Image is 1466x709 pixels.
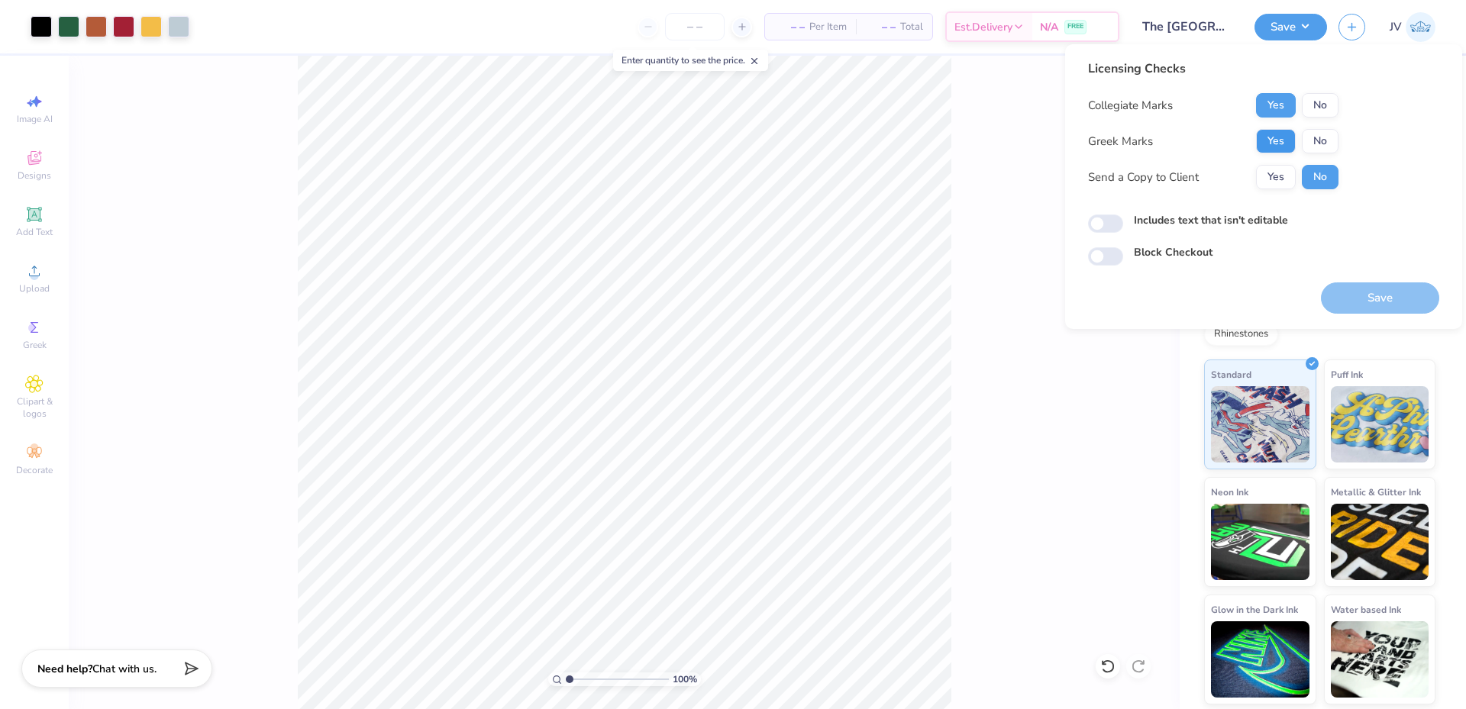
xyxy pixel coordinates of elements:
[16,464,53,476] span: Decorate
[1254,14,1327,40] button: Save
[900,19,923,35] span: Total
[1134,244,1213,260] label: Block Checkout
[1211,621,1309,698] img: Glow in the Dark Ink
[1040,19,1058,35] span: N/A
[673,672,697,686] span: 100 %
[1088,97,1173,114] div: Collegiate Marks
[1302,129,1338,153] button: No
[19,282,50,295] span: Upload
[1211,504,1309,580] img: Neon Ink
[774,19,805,35] span: – –
[18,169,51,182] span: Designs
[665,13,725,40] input: – –
[1067,21,1083,32] span: FREE
[613,50,768,71] div: Enter quantity to see the price.
[954,19,1012,35] span: Est. Delivery
[1256,165,1296,189] button: Yes
[1331,484,1421,500] span: Metallic & Glitter Ink
[1256,129,1296,153] button: Yes
[1088,60,1338,78] div: Licensing Checks
[1134,212,1288,228] label: Includes text that isn't editable
[37,662,92,676] strong: Need help?
[1131,11,1243,42] input: Untitled Design
[809,19,847,35] span: Per Item
[1390,18,1402,36] span: JV
[1211,484,1248,500] span: Neon Ink
[1204,323,1278,346] div: Rhinestones
[1211,601,1298,617] span: Glow in the Dark Ink
[1331,366,1363,382] span: Puff Ink
[1088,133,1153,150] div: Greek Marks
[1331,621,1429,698] img: Water based Ink
[17,113,53,125] span: Image AI
[1088,169,1199,186] div: Send a Copy to Client
[92,662,157,676] span: Chat with us.
[8,395,61,420] span: Clipart & logos
[1331,386,1429,462] img: Puff Ink
[1331,504,1429,580] img: Metallic & Glitter Ink
[1211,366,1251,382] span: Standard
[1302,165,1338,189] button: No
[1256,93,1296,118] button: Yes
[865,19,896,35] span: – –
[1331,601,1401,617] span: Water based Ink
[1390,12,1435,42] a: JV
[23,339,47,351] span: Greek
[1211,386,1309,462] img: Standard
[1406,12,1435,42] img: Jo Vincent
[1302,93,1338,118] button: No
[16,226,53,238] span: Add Text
